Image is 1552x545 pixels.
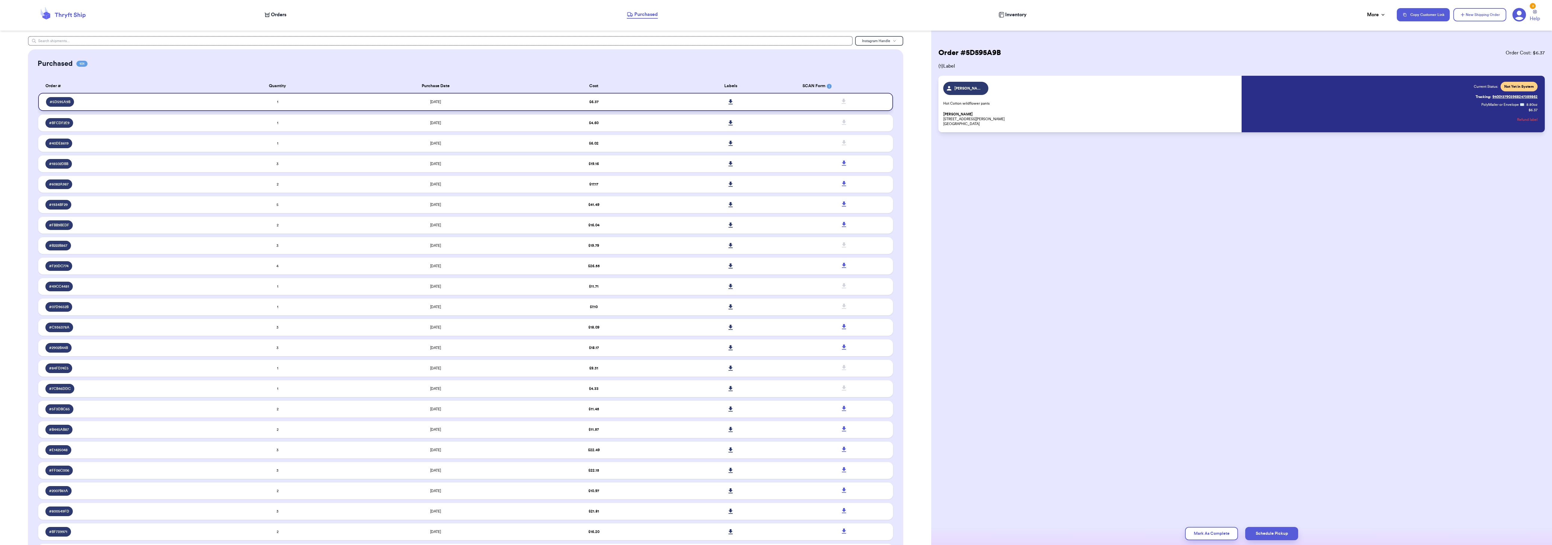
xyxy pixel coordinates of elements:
[277,428,279,431] span: 2
[276,326,279,329] span: 3
[938,63,1545,70] span: ( 1 ) Label
[430,182,441,186] span: [DATE]
[277,182,279,186] span: 2
[50,100,70,104] span: # 5D595A9B
[76,61,88,67] span: 101
[588,264,600,268] span: $ 26.55
[49,161,68,166] span: # 18502DBB
[430,448,441,452] span: [DATE]
[38,59,73,69] h2: Purchased
[938,48,1001,58] h2: Order # 5D595A9B
[1512,8,1526,22] a: 3
[49,488,68,493] span: # 2007B61A
[588,326,599,329] span: $ 18.09
[271,11,286,18] span: Orders
[49,284,69,289] span: # 49CC4481
[28,36,853,46] input: Search shipments...
[430,305,441,309] span: [DATE]
[49,345,68,350] span: # 2902B44B
[943,112,1238,126] p: [STREET_ADDRESS][PERSON_NAME] [GEOGRAPHIC_DATA]
[430,285,441,288] span: [DATE]
[209,79,346,93] th: Quantity
[525,79,662,93] th: Cost
[1526,102,1538,107] span: 8.80 oz
[588,244,599,247] span: $ 19.79
[855,36,903,46] button: Instagram Handle
[277,407,279,411] span: 2
[1453,8,1506,21] button: New Shipping Order
[430,223,441,227] span: [DATE]
[49,386,71,391] span: # 7CB46DDC
[430,121,441,125] span: [DATE]
[430,407,441,411] span: [DATE]
[277,366,278,370] span: 1
[430,244,441,247] span: [DATE]
[588,489,599,493] span: $ 10.97
[589,387,599,390] span: $ 4.33
[276,346,279,350] span: 3
[589,142,599,145] span: $ 6.02
[276,469,279,472] span: 3
[662,79,799,93] th: Labels
[1529,108,1538,112] p: $ 6.37
[1397,8,1450,21] button: Copy Customer Link
[589,366,598,370] span: $ 9.31
[430,489,441,493] span: [DATE]
[589,428,599,431] span: $ 11.57
[1245,527,1298,540] button: Schedule Pickup
[999,11,1027,18] a: Inventory
[430,366,441,370] span: [DATE]
[430,387,441,390] span: [DATE]
[277,285,278,288] span: 1
[276,203,279,207] span: 5
[1530,3,1536,9] div: 3
[49,529,67,534] span: # BF739971
[634,11,658,18] span: Purchased
[430,428,441,431] span: [DATE]
[943,112,973,117] span: [PERSON_NAME]
[49,141,69,146] span: # 40DE8619
[1367,11,1386,18] div: More
[430,530,441,534] span: [DATE]
[1530,15,1540,22] span: Help
[276,264,279,268] span: 4
[430,510,441,513] span: [DATE]
[276,244,279,247] span: 3
[49,264,69,268] span: # F20DC774
[265,11,286,18] a: Orders
[588,469,599,472] span: $ 22.15
[49,407,70,412] span: # 5F3DBC65
[590,305,598,309] span: $ 7.10
[1506,49,1545,57] span: Order Cost: $ 6.37
[1517,113,1538,126] button: Refund label
[588,448,600,452] span: $ 22.49
[276,448,279,452] span: 3
[49,121,69,125] span: # BFCDF2E9
[588,223,599,227] span: $ 16.04
[276,162,279,166] span: 3
[277,223,279,227] span: 2
[430,469,441,472] span: [DATE]
[277,530,279,534] span: 2
[430,326,441,329] span: [DATE]
[589,285,599,288] span: $ 11.71
[277,100,278,104] span: 1
[49,243,67,248] span: # B222B867
[802,83,886,89] div: SCAN Form
[589,182,598,186] span: $ 17.17
[49,509,69,514] span: # 800549FD
[277,121,278,125] span: 1
[1474,84,1498,89] span: Current Status:
[588,203,599,207] span: $ 41.49
[430,142,441,145] span: [DATE]
[49,223,69,228] span: # FBB9BEDF
[1005,11,1027,18] span: Inventory
[1524,102,1525,107] span: :
[1185,527,1238,540] button: Mark As Complete
[862,39,890,43] span: Instagram Handle
[430,100,441,104] span: [DATE]
[430,264,441,268] span: [DATE]
[430,162,441,166] span: [DATE]
[589,407,599,411] span: $ 11.45
[49,448,68,452] span: # E1425048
